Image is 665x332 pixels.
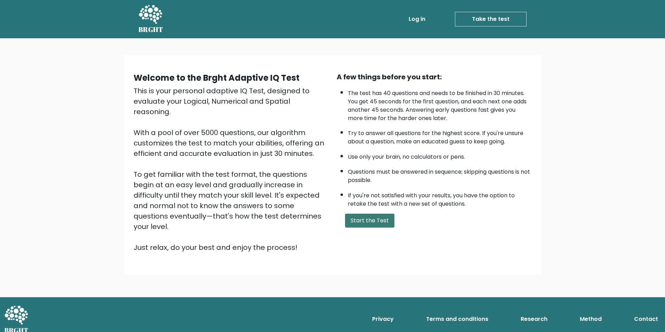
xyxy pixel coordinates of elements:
[348,164,531,184] li: Questions must be answered in sequence; skipping questions is not possible.
[369,312,396,326] a: Privacy
[631,312,661,326] a: Contact
[455,12,527,26] a: Take the test
[337,72,531,82] div: A few things before you start:
[134,72,299,84] b: Welcome to the Brght Adaptive IQ Test
[134,86,328,253] div: This is your personal adaptive IQ Test, designed to evaluate your Logical, Numerical and Spatial ...
[348,188,531,208] li: If you're not satisfied with your results, you have the option to retake the test with a new set ...
[518,312,550,326] a: Research
[348,149,531,161] li: Use only your brain, no calculators or pens.
[348,86,531,122] li: The test has 40 questions and needs to be finished in 30 minutes. You get 45 seconds for the firs...
[577,312,604,326] a: Method
[138,25,163,34] h5: BRGHT
[348,126,531,146] li: Try to answer all questions for the highest score. If you're unsure about a question, make an edu...
[423,312,491,326] a: Terms and conditions
[138,3,163,35] a: BRGHT
[406,12,428,26] a: Log in
[345,214,394,228] button: Start the Test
